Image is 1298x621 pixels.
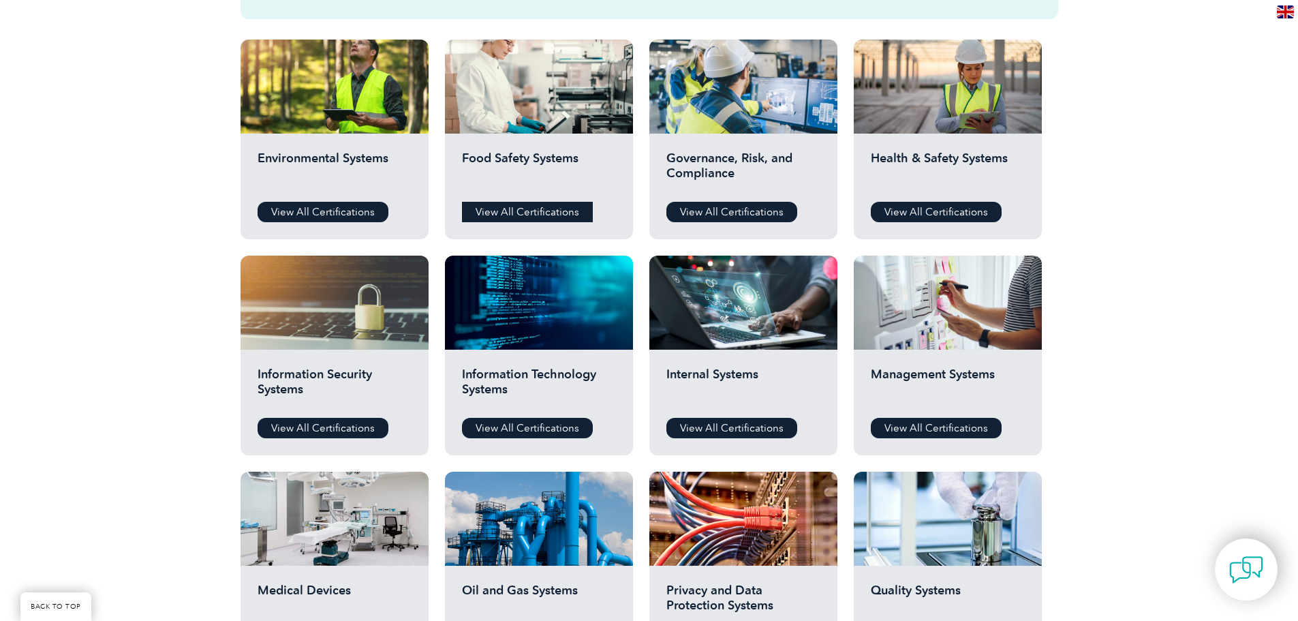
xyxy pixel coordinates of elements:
h2: Information Technology Systems [462,367,616,408]
h2: Information Security Systems [258,367,412,408]
a: View All Certifications [258,202,388,222]
a: View All Certifications [871,202,1002,222]
a: View All Certifications [258,418,388,438]
h2: Management Systems [871,367,1025,408]
h2: Health & Safety Systems [871,151,1025,192]
h2: Governance, Risk, and Compliance [666,151,820,192]
a: View All Certifications [462,418,593,438]
a: View All Certifications [666,418,797,438]
a: View All Certifications [666,202,797,222]
a: View All Certifications [871,418,1002,438]
img: contact-chat.png [1229,553,1263,587]
img: en [1277,5,1294,18]
h2: Environmental Systems [258,151,412,192]
a: BACK TO TOP [20,592,91,621]
a: View All Certifications [462,202,593,222]
h2: Food Safety Systems [462,151,616,192]
h2: Internal Systems [666,367,820,408]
